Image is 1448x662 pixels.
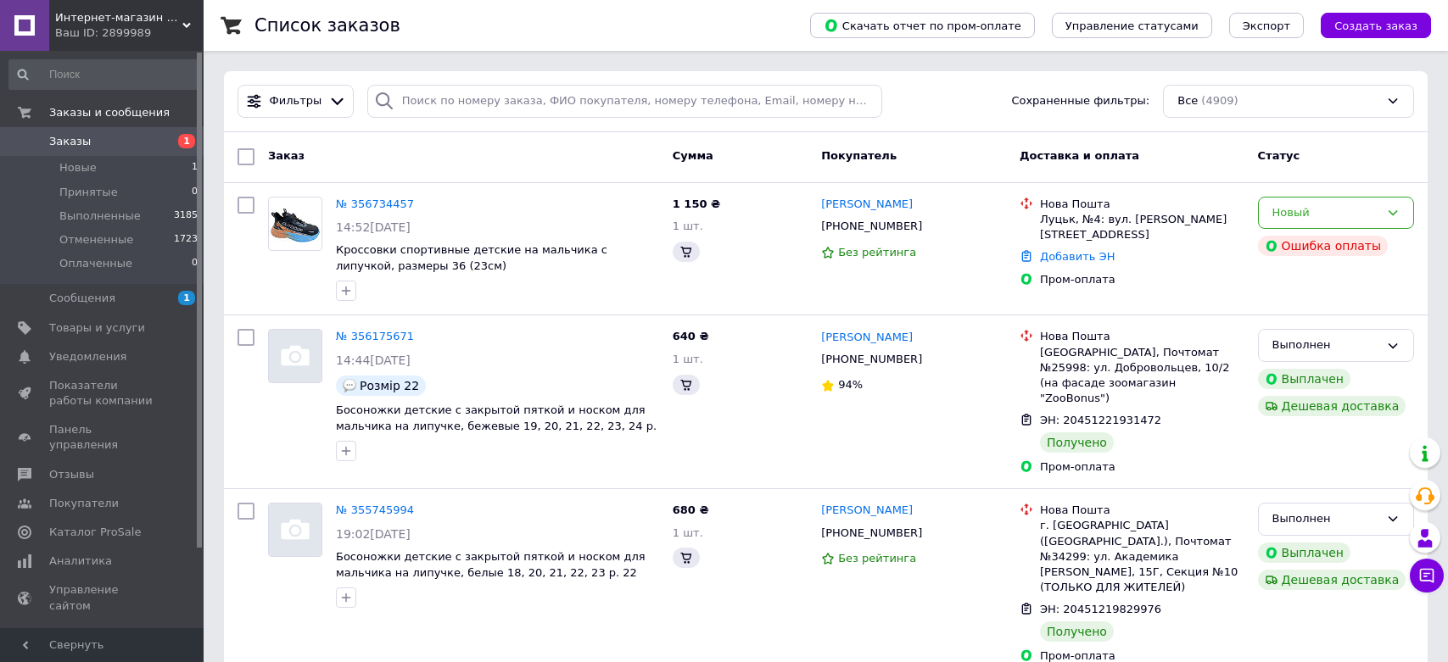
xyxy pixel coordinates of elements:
a: [PERSON_NAME] [821,330,913,346]
button: Управление статусами [1052,13,1212,38]
img: Фото товару [269,330,321,382]
div: Новый [1272,204,1379,222]
img: :speech_balloon: [343,379,356,392]
div: Ошибка оплаты [1258,236,1389,256]
a: № 356175671 [336,330,414,342]
span: Заказ [268,149,305,162]
span: Без рейтинга [838,246,916,259]
a: № 355745994 [336,503,414,516]
div: Получено [1040,621,1114,642]
div: Выплачен [1258,542,1350,563]
span: Управление статусами [1065,19,1199,32]
span: Отмененные [59,232,133,248]
span: 19:02[DATE] [336,527,411,541]
img: Фото товару [269,503,321,556]
a: [PERSON_NAME] [821,197,913,213]
span: Выполненные [59,209,141,224]
span: Показатели работы компании [49,378,157,409]
span: Сообщения [49,291,115,306]
div: Луцьк, №4: вул. [PERSON_NAME][STREET_ADDRESS] [1040,212,1244,242]
div: Нова Пошта [1040,197,1244,212]
span: Оплаченные [59,256,132,271]
span: Розмір 22 [360,379,419,392]
span: Создать заказ [1334,19,1417,32]
span: Отзывы [49,467,94,482]
span: Управление сайтом [49,582,157,613]
span: Принятые [59,185,118,200]
span: 680 ₴ [673,503,709,516]
div: [PHONE_NUMBER] [818,522,925,544]
a: Кроссовки спортивные детские на мальчика с липучкой, размеры 36 (23см) [336,243,607,272]
span: Покупатели [49,496,119,511]
span: 0 [192,256,198,271]
a: № 356734457 [336,197,414,210]
span: Заказы и сообщения [49,105,170,120]
div: Выплачен [1258,369,1350,389]
span: ЭН: 20451219829976 [1040,603,1161,615]
span: Сумма [673,149,713,162]
span: 1 шт. [673,526,703,539]
a: Фото товару [268,329,322,383]
span: 640 ₴ [673,330,709,342]
span: Без рейтинга [838,552,916,565]
div: Дешевая доставка [1258,396,1406,416]
span: Аналитика [49,554,112,569]
span: Экспорт [1243,19,1290,32]
span: 1 [178,291,195,305]
a: Создать заказ [1304,19,1431,31]
div: Нова Пошта [1040,329,1244,344]
div: Пром-оплата [1040,459,1244,475]
div: Получено [1040,432,1114,453]
span: (4909) [1201,94,1238,107]
span: Уведомления [49,349,126,364]
input: Поиск [8,59,199,90]
div: г. [GEOGRAPHIC_DATA] ([GEOGRAPHIC_DATA].), Почтомат №34299: ул. Академика [PERSON_NAME], 15Г, Сек... [1040,518,1244,595]
span: Панель управления [49,422,157,453]
span: 14:52[DATE] [336,220,411,234]
div: [GEOGRAPHIC_DATA], Почтомат №25998: ул. Добровольцев, 10/2 (на фасаде зоомагазин "ZooBonus") [1040,345,1244,407]
span: Фильтры [270,93,322,109]
span: 1 [178,134,195,148]
a: Босоножки детские с закрытой пяткой и носком для мальчика на липучке, белые 18, 20, 21, 22, 23 р. 22 [336,550,646,579]
a: Добавить ЭН [1040,250,1115,263]
div: Дешевая доставка [1258,570,1406,590]
span: 0 [192,185,198,200]
span: Каталог ProSale [49,525,141,540]
span: Скачать отчет по пром-оплате [824,18,1021,33]
a: Босоножки детские с закрытой пяткой и носком для мальчика на липучке, бежевые 19, 20, 21, 22, 23,... [336,403,657,448]
span: Новые [59,160,97,175]
button: Создать заказ [1321,13,1431,38]
div: Ваш ID: 2899989 [55,25,204,41]
span: Покупатель [821,149,897,162]
span: 1 [192,160,198,175]
button: Экспорт [1229,13,1304,38]
button: Чат с покупателем [1410,559,1444,592]
span: Все [1177,93,1198,109]
span: Статус [1258,149,1300,162]
span: Доставка и оплата [1020,149,1139,162]
span: 3185 [174,209,198,224]
span: 1 150 ₴ [673,197,720,210]
div: Нова Пошта [1040,503,1244,518]
span: Заказы [49,134,91,149]
div: Пром-оплата [1040,272,1244,287]
a: Фото товару [268,503,322,557]
span: 1 шт. [673,353,703,365]
span: 1723 [174,232,198,248]
span: 94% [838,378,863,391]
div: [PHONE_NUMBER] [818,348,925,370]
span: ЭН: 20451221931472 [1040,414,1161,426]
div: Выполнен [1272,337,1379,354]
input: Поиск по номеру заказа, ФИО покупателя, номеру телефона, Email, номеру накладной [367,85,883,118]
span: Товары и услуги [49,320,145,336]
h1: Список заказов [254,15,400,36]
div: [PHONE_NUMBER] [818,215,925,237]
span: Кошелек компании [49,627,157,658]
a: Фото товару [268,197,322,251]
span: 14:44[DATE] [336,353,411,367]
span: Интернет-магазин профилактически ортопедической обуви "Здоровые ножки" [55,10,182,25]
span: 1 шт. [673,220,703,232]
